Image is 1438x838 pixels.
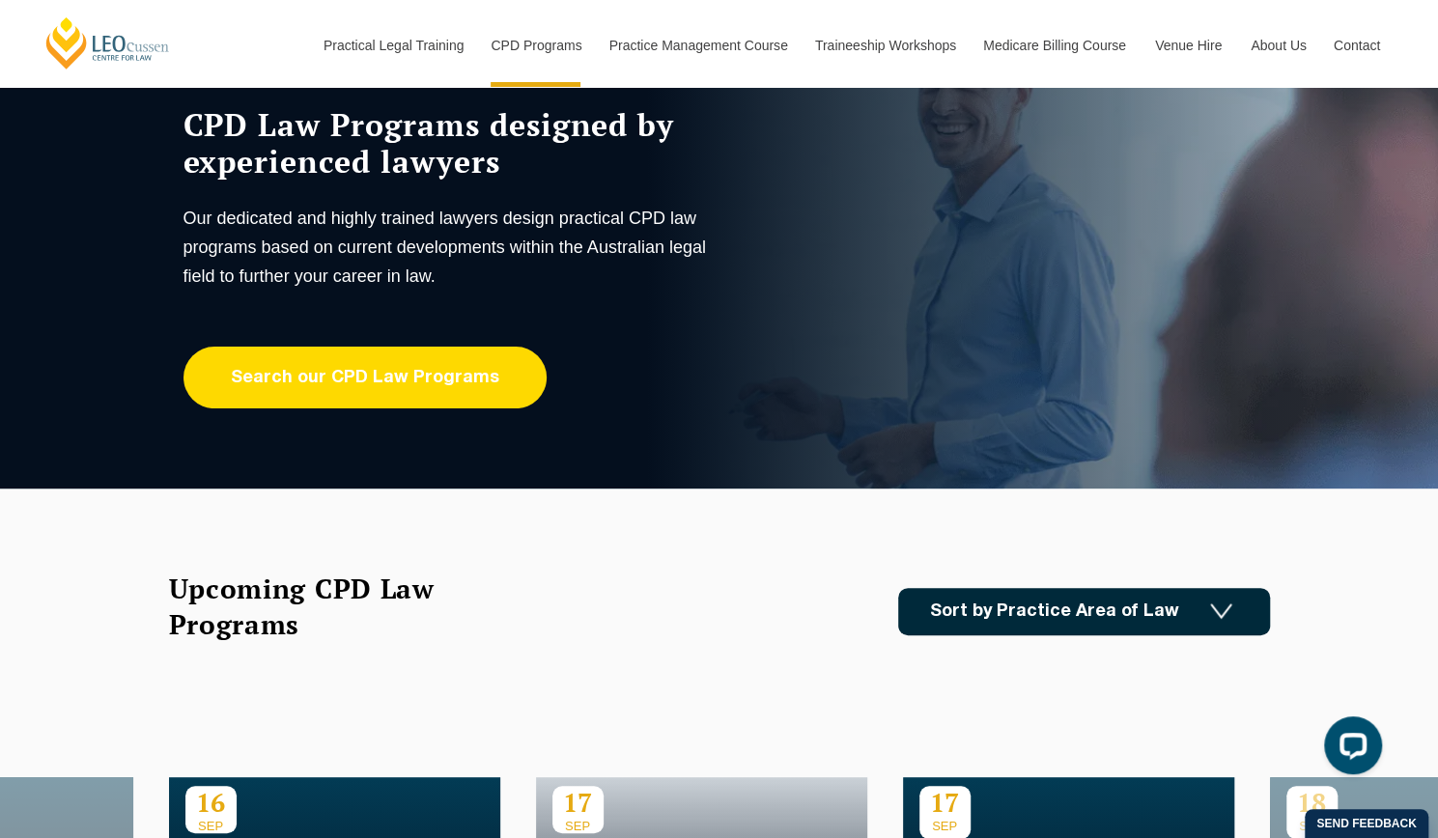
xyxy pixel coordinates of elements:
span: SEP [185,819,237,833]
a: Practice Management Course [595,4,801,87]
iframe: LiveChat chat widget [1309,709,1390,790]
a: About Us [1236,4,1319,87]
p: 17 [919,786,971,819]
a: Contact [1319,4,1395,87]
p: 17 [552,786,604,819]
a: [PERSON_NAME] Centre for Law [43,15,172,70]
a: Venue Hire [1141,4,1236,87]
img: Icon [1210,603,1232,620]
a: Traineeship Workshops [801,4,969,87]
h1: CPD Law Programs designed by experienced lawyers [183,106,715,180]
a: Sort by Practice Area of Law [898,588,1270,635]
a: Medicare Billing Course [969,4,1141,87]
span: SEP [552,819,604,833]
a: CPD Programs [476,4,594,87]
h2: Upcoming CPD Law Programs [169,571,483,642]
span: SEP [919,819,971,833]
p: 16 [185,786,237,819]
a: Search our CPD Law Programs [183,347,547,408]
a: Practical Legal Training [309,4,477,87]
p: Our dedicated and highly trained lawyers design practical CPD law programs based on current devel... [183,204,715,291]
